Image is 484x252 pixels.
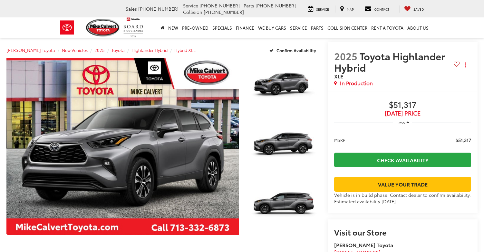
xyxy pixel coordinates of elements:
span: Sales [126,5,137,12]
strong: [PERSON_NAME] Toyota [334,241,393,248]
a: Service [303,5,334,13]
span: Service [183,2,198,9]
img: Toyota [55,17,79,38]
a: New Vehicles [62,47,88,53]
span: [DATE] PRICE [334,110,471,116]
a: Pre-Owned [180,17,210,38]
span: Contact [374,7,389,12]
span: Service [316,7,329,12]
span: Less [396,119,405,125]
a: Contact [360,5,394,13]
h2: Visit our Store [334,228,471,236]
span: [PHONE_NUMBER] [256,2,296,9]
a: Expand Photo 2 [246,118,321,175]
span: Toyota Highlander Hybrid [334,49,445,74]
button: Actions [460,59,471,71]
a: New [166,17,180,38]
span: Collision [183,9,202,15]
a: My Saved Vehicles [399,5,429,13]
span: [PHONE_NUMBER] [138,5,179,12]
a: Expand Photo 0 [6,58,239,235]
a: Toyota [111,47,125,53]
a: Rent a Toyota [369,17,405,38]
img: 2025 Toyota Highlander Hybrid Hybrid XLE [245,117,322,175]
span: MSRP: [334,137,347,143]
a: [PERSON_NAME] Toyota [6,47,55,53]
span: [PHONE_NUMBER] [199,2,240,9]
span: dropdown dots [465,62,466,67]
img: Mike Calvert Toyota [86,19,120,36]
a: Finance [234,17,256,38]
span: Parts [244,2,254,9]
a: Check Availability [334,153,471,167]
img: 2025 Toyota Highlander Hybrid Hybrid XLE [245,177,322,235]
a: Parts [309,17,325,38]
img: 2025 Toyota Highlander Hybrid Hybrid XLE [245,57,322,115]
a: Hybrid XLE [174,47,196,53]
div: Vehicle is in build phase. Contact dealer to confirm availability. Estimated availability [DATE] [334,192,471,205]
a: Specials [210,17,234,38]
button: Less [393,116,412,128]
a: WE BUY CARS [256,17,288,38]
span: $51,317 [456,137,471,143]
span: XLE [334,72,343,80]
a: Service [288,17,309,38]
a: Expand Photo 3 [246,178,321,235]
a: Expand Photo 1 [246,58,321,115]
span: In Production [340,79,373,87]
span: 2025 [334,49,357,63]
a: 2025 [94,47,105,53]
a: About Us [405,17,431,38]
a: Map [335,5,359,13]
span: Saved [413,7,424,12]
a: Highlander Hybrid [131,47,168,53]
span: Map [347,7,354,12]
a: Value Your Trade [334,177,471,191]
span: $51,317 [334,100,471,110]
span: Confirm Availability [276,47,316,53]
button: Confirm Availability [266,45,322,56]
img: 2025 Toyota Highlander Hybrid Hybrid XLE [4,57,241,236]
span: [PHONE_NUMBER] [204,9,244,15]
a: Collision Center [325,17,369,38]
a: Home [159,17,166,38]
